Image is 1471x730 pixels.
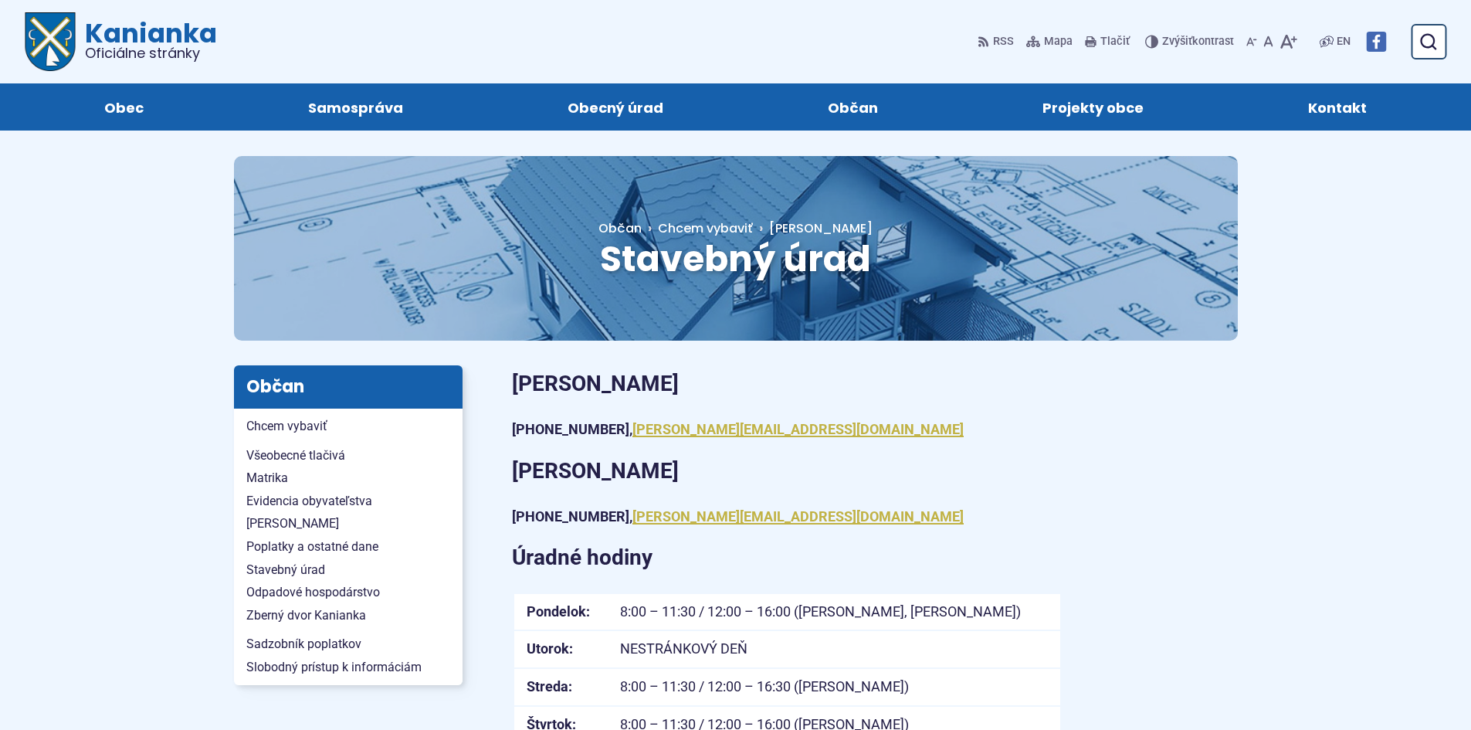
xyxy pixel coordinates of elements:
button: Zväčšiť veľkosť písma [1276,25,1300,58]
strong: [PERSON_NAME] [512,458,679,484]
span: EN [1337,32,1351,51]
a: Matrika [234,467,463,490]
a: Stavebný úrad [234,559,463,582]
a: Všeobecné tlačivá [234,444,463,467]
span: Samospráva [308,83,403,131]
span: Poplatky a ostatné dane [246,535,450,559]
a: Slobodný prístup k informáciám [234,656,463,679]
strong: Streda: [527,678,572,694]
span: [PERSON_NAME] [246,512,450,535]
a: [PERSON_NAME][EMAIL_ADDRESS][DOMAIN_NAME] [632,421,964,437]
strong: Úradné hodiny [512,545,652,570]
strong: [PHONE_NUMBER], [512,421,964,437]
strong: [PHONE_NUMBER], [512,508,964,525]
button: Nastaviť pôvodnú veľkosť písma [1260,25,1276,58]
a: Občan [761,83,945,131]
span: Matrika [246,467,450,490]
a: Mapa [1023,25,1076,58]
a: EN [1334,32,1354,51]
span: Občan [598,219,642,237]
button: Zvýšiťkontrast [1145,25,1237,58]
a: Chcem vybaviť [234,415,463,438]
strong: [PERSON_NAME] [512,371,679,396]
span: Odpadové hospodárstvo [246,581,450,604]
span: Projekty obce [1042,83,1144,131]
a: Poplatky a ostatné dane [234,535,463,559]
span: Stavebný úrad [600,234,871,284]
a: Chcem vybaviť [658,219,753,237]
a: Sadzobník poplatkov [234,633,463,656]
span: Obec [104,83,144,131]
h3: Občan [234,365,463,409]
span: Sadzobník poplatkov [246,633,450,656]
span: Chcem vybaviť [246,415,450,438]
span: Mapa [1044,32,1073,51]
span: Slobodný prístup k informáciám [246,656,450,679]
td: 8:00 – 11:30 / 12:00 – 16:00 ([PERSON_NAME], [PERSON_NAME]) [608,593,1060,631]
strong: Pondelok: [527,603,590,620]
button: Zmenšiť veľkosť písma [1243,25,1260,58]
span: Evidencia obyvateľstva [246,490,450,513]
a: RSS [978,25,1017,58]
span: Kanianka [76,20,217,60]
a: Samospráva [241,83,469,131]
span: Občan [828,83,878,131]
span: [PERSON_NAME] [769,219,873,237]
a: [PERSON_NAME] [234,512,463,535]
td: 8:00 – 11:30 / 12:00 – 16:30 ([PERSON_NAME]) [608,668,1060,706]
a: [PERSON_NAME] [753,219,873,237]
img: Prejsť na Facebook stránku [1366,32,1386,52]
span: Stavebný úrad [246,559,450,582]
span: Všeobecné tlačivá [246,444,450,467]
a: Evidencia obyvateľstva [234,490,463,513]
td: NESTRÁNKOVÝ DEŇ [608,630,1060,668]
a: Logo Kanianka, prejsť na domovskú stránku. [25,12,217,71]
a: Obec [37,83,210,131]
button: Tlačiť [1082,25,1133,58]
span: kontrast [1162,36,1234,49]
span: Tlačiť [1100,36,1130,49]
span: Oficiálne stránky [85,46,217,60]
a: Odpadové hospodárstvo [234,581,463,604]
img: Prejsť na domovskú stránku [25,12,76,71]
span: RSS [993,32,1014,51]
span: Zberný dvor Kanianka [246,604,450,627]
span: Kontakt [1308,83,1367,131]
a: [PERSON_NAME][EMAIL_ADDRESS][DOMAIN_NAME] [632,508,964,525]
span: Obecný úrad [568,83,663,131]
a: Projekty obce [976,83,1211,131]
a: Zberný dvor Kanianka [234,604,463,627]
a: Kontakt [1242,83,1434,131]
span: Zvýšiť [1162,35,1192,48]
strong: Utorok: [527,640,573,657]
a: Obecný úrad [500,83,730,131]
a: Občan [598,219,658,237]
